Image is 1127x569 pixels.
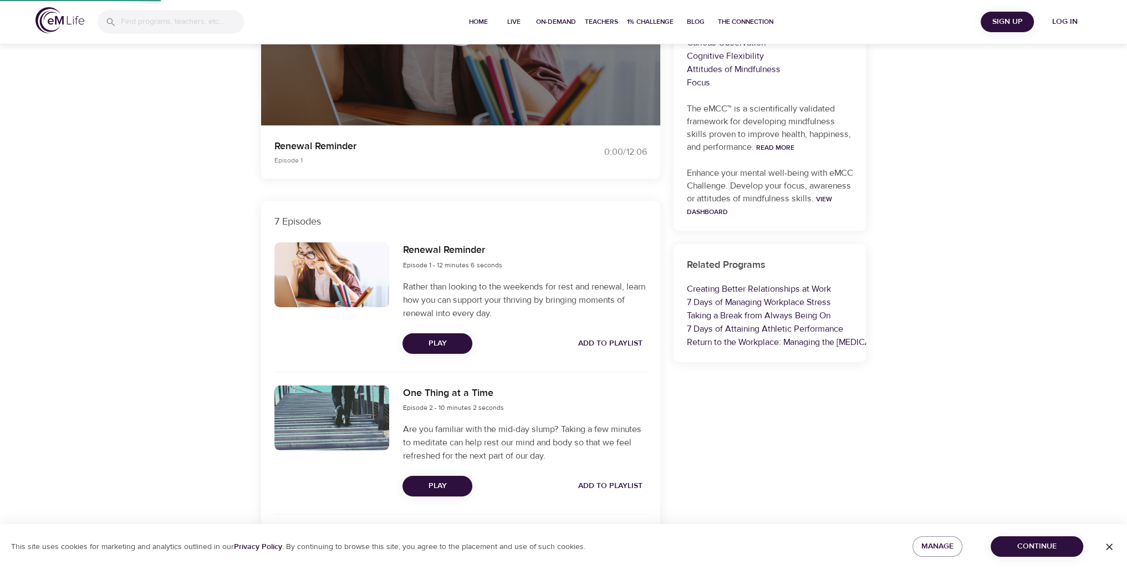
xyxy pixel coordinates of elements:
div: 0:00 / 12:06 [564,146,647,159]
span: Add to Playlist [578,479,642,493]
button: Add to Playlist [574,476,647,496]
a: Creating Better Relationships at Work [687,283,831,294]
p: Are you familiar with the mid-day slump? Taking a few minutes to meditate can help rest our mind ... [402,423,646,463]
p: Renewal Reminder [274,139,550,154]
input: Find programs, teachers, etc... [121,10,244,34]
span: The Connection [718,16,773,28]
a: 7 Days of Attaining Athletic Performance [687,323,843,334]
span: Log in [1043,15,1087,29]
p: Cognitive Flexibility [687,49,853,63]
span: Episode 2 - 10 minutes 2 seconds [402,403,503,412]
span: Manage [921,540,953,553]
a: Read More [756,143,794,152]
h6: Renewal Reminder [402,242,502,258]
button: Manage [912,536,962,557]
span: Blog [682,16,709,28]
span: Live [501,16,527,28]
span: Home [465,16,492,28]
h6: One Thing at a Time [402,385,503,402]
a: Return to the Workplace: Managing the [MEDICAL_DATA] [687,337,904,348]
span: 1% Challenge [627,16,674,28]
a: 7 Days of Managing Workplace Stress [687,297,831,308]
span: Play [411,479,463,493]
button: Play [402,476,472,496]
p: Focus [687,76,853,89]
span: Teachers [585,16,618,28]
span: Continue [999,540,1074,553]
p: Episode 1 [274,155,550,165]
p: Attitudes of Mindfulness [687,63,853,76]
button: Add to Playlist [574,333,647,354]
a: Taking a Break from Always Being On [687,310,830,321]
img: logo [35,7,84,33]
span: Episode 1 - 12 minutes 6 seconds [402,261,502,270]
p: The eMCC™ is a scientifically validated framework for developing mindfulness skills proven to imp... [687,103,853,154]
p: Enhance your mental well-being with eMCC Challenge. Develop your focus, awareness or attitudes of... [687,167,853,218]
button: Continue [991,536,1083,557]
span: Add to Playlist [578,337,642,350]
span: Sign Up [985,15,1029,29]
button: Log in [1038,12,1092,32]
h6: Related Programs [687,257,853,273]
span: Play [411,337,463,350]
button: Sign Up [981,12,1034,32]
span: On-Demand [536,16,576,28]
p: Rather than looking to the weekends for rest and renewal, learn how you can support your thriving... [402,280,646,320]
p: 7 Episodes [274,214,647,229]
a: View Dashboard [687,195,832,216]
a: Privacy Policy [234,542,282,552]
button: Play [402,333,472,354]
